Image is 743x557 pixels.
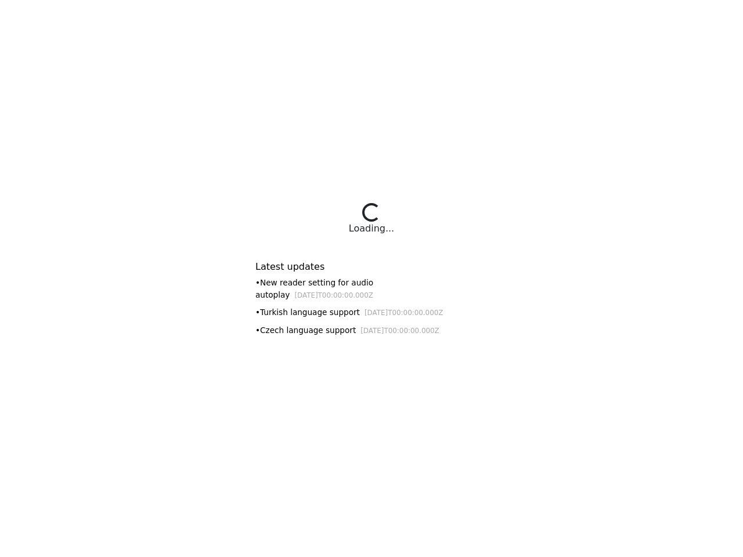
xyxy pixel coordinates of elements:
div: • Turkish language support [255,306,488,319]
div: Loading... [349,222,394,236]
small: [DATE]T00:00:00.000Z [365,309,443,317]
div: • Czech language support [255,324,488,337]
div: • New reader setting for audio autoplay [255,277,488,301]
small: [DATE]T00:00:00.000Z [294,291,373,299]
h6: Latest updates [255,261,488,272]
small: [DATE]T00:00:00.000Z [360,327,439,335]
